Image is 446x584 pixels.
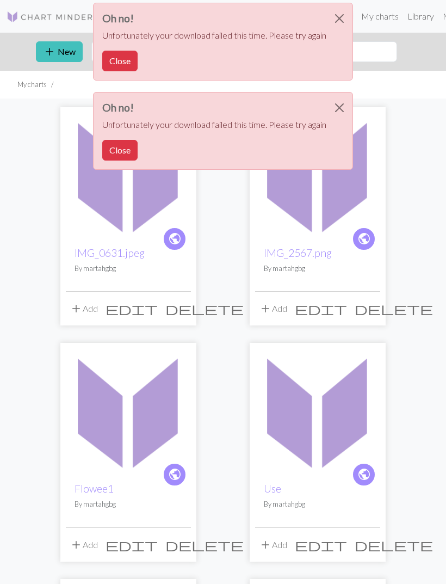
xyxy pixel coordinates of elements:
p: By martahgbg [264,263,371,274]
span: edit [106,301,158,316]
a: Use [255,404,380,415]
img: Use [255,348,380,474]
span: edit [295,537,347,552]
button: Add [66,534,102,555]
a: Flowee1 [75,482,114,495]
button: Add [255,298,291,319]
button: Add [255,534,291,555]
i: Edit [295,302,347,315]
a: public [352,227,376,251]
span: edit [295,301,347,316]
p: By martahgbg [75,499,182,509]
button: Edit [102,298,162,319]
p: By martahgbg [75,263,182,274]
span: delete [355,537,433,552]
button: Delete [351,298,437,319]
a: IMG_2567.png [264,247,332,259]
button: Add [66,298,102,319]
button: Close [326,3,352,34]
a: public [163,227,187,251]
a: IMG_0631.jpeg [75,247,145,259]
span: add [70,537,83,552]
span: public [357,230,371,247]
span: public [357,466,371,483]
i: Edit [106,538,158,551]
h3: Oh no! [102,101,326,114]
span: edit [106,537,158,552]
p: By martahgbg [264,499,371,509]
p: Unfortunately your download failed this time. Please try again [102,118,326,131]
span: delete [165,301,244,316]
a: IMG_2567.png [255,169,380,179]
p: Unfortunately your download failed this time. Please try again [102,29,326,42]
h3: Oh no! [102,12,326,24]
i: Edit [106,302,158,315]
a: IMG_0631.jpeg [66,169,191,179]
span: public [168,466,182,483]
i: public [357,464,371,485]
span: public [168,230,182,247]
button: Close [326,93,352,123]
button: Delete [162,534,247,555]
button: Close [102,51,138,71]
button: Close [102,140,138,161]
span: delete [165,537,244,552]
span: delete [355,301,433,316]
button: Edit [291,298,351,319]
button: Edit [291,534,351,555]
span: add [259,301,272,316]
i: Edit [295,538,347,551]
button: Delete [162,298,247,319]
a: Flowee1 [66,404,191,415]
button: Edit [102,534,162,555]
img: Flowee1 [66,348,191,474]
a: public [352,463,376,487]
i: public [357,228,371,250]
span: add [70,301,83,316]
a: Use [264,482,281,495]
span: add [259,537,272,552]
button: Delete [351,534,437,555]
i: public [168,464,182,485]
a: public [163,463,187,487]
i: public [168,228,182,250]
